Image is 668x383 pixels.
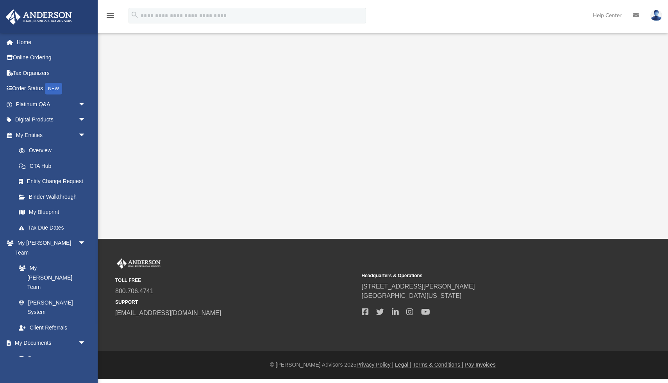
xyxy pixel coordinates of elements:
[650,10,662,21] img: User Pic
[115,277,356,284] small: TOLL FREE
[130,11,139,19] i: search
[11,174,98,189] a: Entity Change Request
[105,11,115,20] i: menu
[5,96,98,112] a: Platinum Q&Aarrow_drop_down
[5,81,98,97] a: Order StatusNEW
[11,320,94,335] a: Client Referrals
[362,272,603,279] small: Headquarters & Operations
[78,127,94,143] span: arrow_drop_down
[464,362,495,368] a: Pay Invoices
[395,362,411,368] a: Legal |
[115,258,162,269] img: Anderson Advisors Platinum Portal
[11,295,94,320] a: [PERSON_NAME] System
[4,9,74,25] img: Anderson Advisors Platinum Portal
[78,96,94,112] span: arrow_drop_down
[5,127,98,143] a: My Entitiesarrow_drop_down
[115,310,221,316] a: [EMAIL_ADDRESS][DOMAIN_NAME]
[78,235,94,251] span: arrow_drop_down
[11,220,98,235] a: Tax Due Dates
[78,335,94,351] span: arrow_drop_down
[5,34,98,50] a: Home
[105,15,115,20] a: menu
[11,189,98,205] a: Binder Walkthrough
[5,65,98,81] a: Tax Organizers
[115,288,154,294] a: 800.706.4741
[11,351,90,366] a: Box
[115,299,356,306] small: SUPPORT
[362,283,475,290] a: [STREET_ADDRESS][PERSON_NAME]
[98,361,668,369] div: © [PERSON_NAME] Advisors 2025
[362,292,462,299] a: [GEOGRAPHIC_DATA][US_STATE]
[11,143,98,159] a: Overview
[11,260,90,295] a: My [PERSON_NAME] Team
[11,205,94,220] a: My Blueprint
[5,50,98,66] a: Online Ordering
[11,158,98,174] a: CTA Hub
[357,362,394,368] a: Privacy Policy |
[413,362,463,368] a: Terms & Conditions |
[5,235,94,260] a: My [PERSON_NAME] Teamarrow_drop_down
[78,112,94,128] span: arrow_drop_down
[45,83,62,94] div: NEW
[5,335,94,351] a: My Documentsarrow_drop_down
[5,112,98,128] a: Digital Productsarrow_drop_down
